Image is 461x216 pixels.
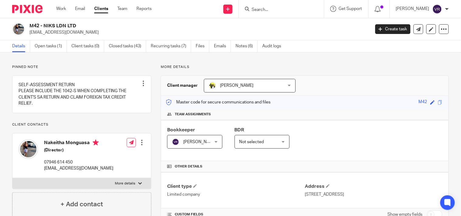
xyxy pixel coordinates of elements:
[167,83,198,89] h3: Client manager
[109,40,146,52] a: Closed tasks (43)
[175,164,202,169] span: Other details
[209,82,216,89] img: Carine-Starbridge.jpg
[419,99,427,106] div: M42
[196,40,209,52] a: Files
[235,127,244,132] span: BDR
[56,6,66,12] a: Work
[251,7,306,13] input: Search
[19,140,38,159] img: Nakeitha%20Monguasa.png
[175,112,211,117] span: Team assignments
[305,191,442,197] p: [STREET_ADDRESS]
[44,140,113,147] h4: Nakeitha Monguasa
[136,6,152,12] a: Reports
[12,5,43,13] img: Pixie
[35,40,67,52] a: Open tasks (1)
[432,4,442,14] img: svg%3E
[29,29,366,35] p: [EMAIL_ADDRESS][DOMAIN_NAME]
[375,24,411,34] a: Create task
[167,183,305,190] h4: Client type
[167,191,305,197] p: Limited company
[183,140,217,144] span: [PERSON_NAME]
[339,7,362,11] span: Get Support
[44,159,113,165] p: 07946 614 450
[167,127,195,132] span: Bookkeeper
[60,200,103,209] h4: + Add contact
[262,40,286,52] a: Audit logs
[396,6,429,12] p: [PERSON_NAME]
[75,6,85,12] a: Email
[44,165,113,171] p: [EMAIL_ADDRESS][DOMAIN_NAME]
[115,181,135,186] p: More details
[151,40,191,52] a: Recurring tasks (7)
[172,138,179,146] img: svg%3E
[305,183,442,190] h4: Address
[214,40,231,52] a: Emails
[220,83,253,88] span: [PERSON_NAME]
[117,6,127,12] a: Team
[93,140,99,146] i: Primary
[12,122,151,127] p: Client contacts
[44,147,113,153] h5: (Director)
[161,65,449,69] p: More details
[236,40,258,52] a: Notes (6)
[29,23,299,29] h2: M42 - NIKS LDN LTD
[166,99,270,105] p: Master code for secure communications and files
[71,40,104,52] a: Client tasks (0)
[12,65,151,69] p: Pinned note
[12,40,30,52] a: Details
[12,23,25,35] img: Nakeitha%20Monguasa.png
[94,6,108,12] a: Clients
[239,140,264,144] span: Not selected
